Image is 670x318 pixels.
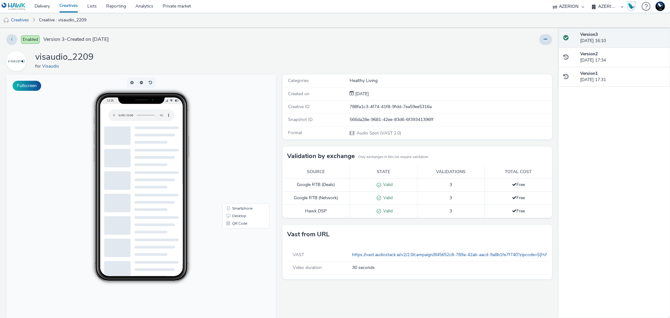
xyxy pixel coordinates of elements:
div: 788fa1c3-4f74-41f8-9fdd-7ea59ee5316a [350,104,551,110]
strong: Version 2 [580,51,598,57]
div: 566da28e-9681-42ee-83d6-6f39341396ff [350,117,551,123]
span: 3 [449,208,452,214]
span: Desktop [226,140,240,143]
div: [DATE] 17:34 [580,51,665,64]
span: Free [512,195,525,201]
button: Fullscreen [13,81,41,91]
span: Smartphone [226,132,246,136]
a: Creative : visaudio_2209 [36,13,90,28]
span: Audio Spot (VAST 2.0) [356,130,401,136]
a: Visaudio [42,63,62,69]
span: for [35,63,42,69]
span: Valid [381,195,393,201]
div: [DATE] 16:10 [580,31,665,44]
a: https://vast.audiostack.ai/v2/2.0/campaign/845652c8-789a-42ab-aacd-9a8b1fe7f740?zipcode=${HAWK_GE... [352,252,598,258]
a: Hawk Academy [627,1,639,11]
strong: Version 3 [580,31,598,37]
li: Desktop [217,138,262,145]
span: Version 3 - Created on [DATE] [43,36,109,43]
th: Source [282,166,350,178]
span: VAST [293,252,304,258]
th: Validations [417,166,485,178]
li: QR Code [217,145,262,153]
td: Google RTB (Network) [282,192,350,205]
span: Creative ID [288,104,309,110]
span: 14:28 [100,24,107,28]
strong: Version 1 [580,70,598,76]
div: [DATE] 17:31 [580,70,665,83]
img: undefined Logo [2,3,26,10]
div: Healthy Living [350,78,551,84]
a: Visaudio [6,58,29,64]
span: Valid [381,182,393,188]
li: Smartphone [217,130,262,138]
img: audio [3,17,9,24]
th: State [350,166,417,178]
img: Hawk Academy [627,1,636,11]
span: Video duration [293,265,322,271]
span: 30 seconds [352,265,375,271]
span: 3 [449,195,452,201]
img: Support Hawk [656,2,665,11]
img: Visaudio [7,52,25,70]
td: Hawk DSP [282,205,350,218]
span: Created on [288,91,309,97]
span: Snapshot ID [288,117,313,123]
span: 3 [449,182,452,188]
span: Free [512,182,525,188]
span: Valid [381,208,393,214]
span: Enabled [21,36,40,44]
h3: Vast from URL [287,230,330,239]
div: Creation 16 September 2025, 17:31 [354,91,369,97]
span: [DATE] [354,91,369,97]
td: Google RTB (Deals) [282,178,350,192]
span: Format [288,130,302,136]
span: QR Code [226,147,241,151]
span: Free [512,208,525,214]
h3: Validation by exchange [287,151,355,161]
span: Categories [288,78,309,84]
h1: visaudio_2209 [35,51,94,63]
th: Total cost [485,166,552,178]
small: Only exchanges in this list require validation [358,155,428,160]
